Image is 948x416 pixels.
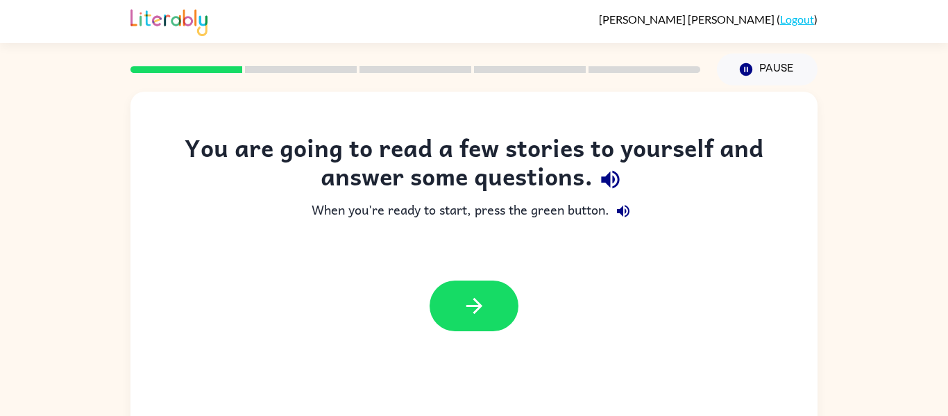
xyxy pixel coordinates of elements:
div: When you're ready to start, press the green button. [158,197,790,225]
div: You are going to read a few stories to yourself and answer some questions. [158,133,790,197]
div: ( ) [599,13,818,26]
button: Pause [717,53,818,85]
span: [PERSON_NAME] [PERSON_NAME] [599,13,777,26]
a: Logout [780,13,814,26]
img: Literably [130,6,208,36]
